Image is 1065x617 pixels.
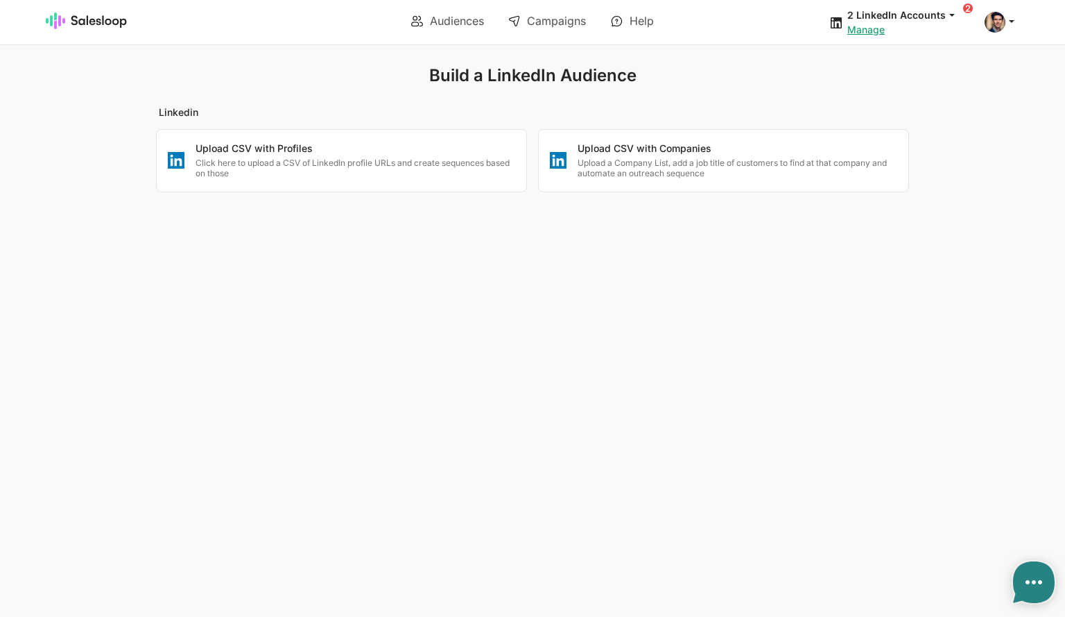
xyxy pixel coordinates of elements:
a: Manage [847,24,885,35]
a: Campaigns [499,9,596,33]
p: Click here to upload a CSV of LinkedIn profile URLs and create sequences based on those [196,158,515,179]
h3: Linkedin [159,107,906,118]
img: Salesloop [46,12,128,29]
h1: Build a LinkedIn Audience [150,66,915,85]
a: Help [601,9,664,33]
button: 2 LinkedIn Accounts [847,8,968,22]
p: Upload a Company List, add a job title of customers to find at that company and automate an outre... [578,158,897,179]
p: Upload CSV with Profiles [196,142,515,156]
p: Upload CSV with Companies [578,142,897,156]
a: Audiences [401,9,494,33]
